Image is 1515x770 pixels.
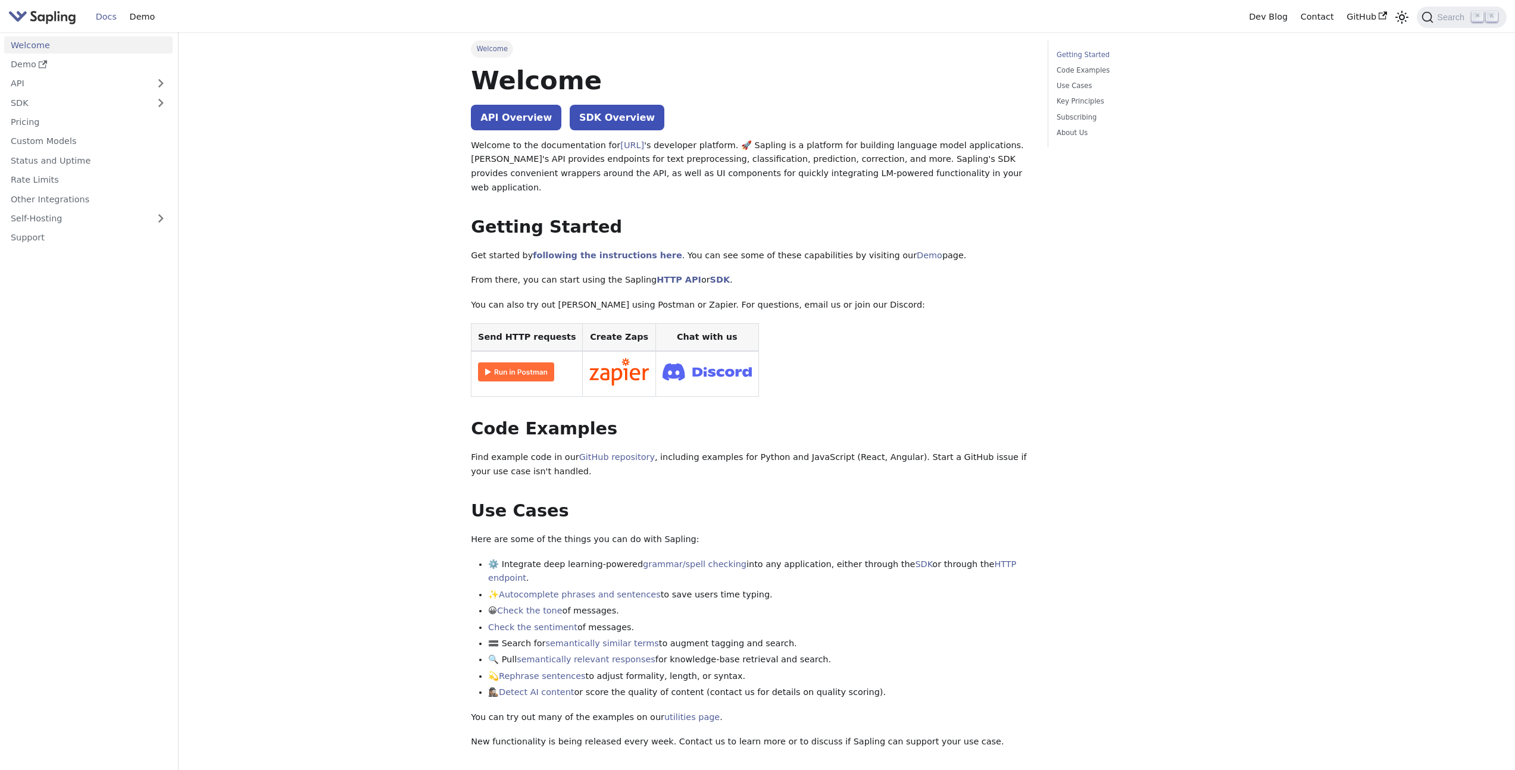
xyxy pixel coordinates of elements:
a: Check the sentiment [488,622,577,632]
a: utilities page [664,712,720,722]
a: Custom Models [4,133,173,150]
img: Run in Postman [478,362,554,381]
p: New functionality is being released every week. Contact us to learn more or to discuss if Sapling... [471,735,1030,749]
a: Demo [917,251,942,260]
li: ⚙️ Integrate deep learning-powered into any application, either through the or through the . [488,558,1030,586]
a: HTTP API [657,275,701,284]
button: Search (Command+K) [1417,7,1506,28]
th: Send HTTP requests [471,323,583,351]
a: semantically similar terms [545,638,658,648]
a: Getting Started [1057,49,1218,61]
li: ✨ to save users time typing. [488,588,1030,602]
p: Here are some of the things you can do with Sapling: [471,533,1030,547]
a: Other Integrations [4,190,173,208]
a: GitHub [1340,8,1393,26]
a: Pricing [4,114,173,131]
a: Rephrase sentences [499,671,585,681]
a: Status and Uptime [4,152,173,169]
h2: Getting Started [471,217,1030,238]
a: Welcome [4,36,173,54]
a: Key Principles [1057,96,1218,107]
h2: Code Examples [471,418,1030,440]
a: Code Examples [1057,65,1218,76]
span: Welcome [471,40,513,57]
a: following the instructions here [533,251,682,260]
a: About Us [1057,127,1218,139]
p: Get started by . You can see some of these capabilities by visiting our page. [471,249,1030,263]
button: Expand sidebar category 'API' [149,75,173,92]
a: Check the tone [497,606,562,615]
a: semantically relevant responses [517,655,655,664]
th: Chat with us [655,323,758,351]
a: GitHub repository [579,452,655,462]
img: Sapling.ai [8,8,76,26]
kbd: K [1486,11,1498,22]
p: From there, you can start using the Sapling or . [471,273,1030,287]
nav: Breadcrumbs [471,40,1030,57]
img: Join Discord [663,359,752,384]
a: SDK [915,559,932,569]
a: grammar/spell checking [643,559,746,569]
a: API Overview [471,105,561,130]
li: 💫 to adjust formality, length, or syntax. [488,669,1030,684]
th: Create Zaps [583,323,656,351]
a: Rate Limits [4,171,173,189]
img: Connect in Zapier [589,358,649,386]
p: Find example code in our , including examples for Python and JavaScript (React, Angular). Start a... [471,450,1030,479]
a: Autocomplete phrases and sentences [499,590,661,599]
a: Demo [4,56,173,73]
h1: Welcome [471,64,1030,96]
a: Subscribing [1057,112,1218,123]
li: of messages. [488,621,1030,635]
h2: Use Cases [471,500,1030,522]
kbd: ⌘ [1472,11,1483,22]
p: You can try out many of the examples on our . [471,710,1030,725]
button: Switch between dark and light mode (currently light mode) [1394,8,1411,26]
a: [URL] [620,140,644,150]
a: Use Cases [1057,80,1218,92]
a: SDK [710,275,730,284]
a: Support [4,229,173,246]
a: Demo [123,8,161,26]
a: Self-Hosting [4,210,173,227]
li: 🟰 Search for to augment tagging and search. [488,637,1030,651]
li: 🔍 Pull for knowledge-base retrieval and search. [488,653,1030,667]
button: Expand sidebar category 'SDK' [149,94,173,111]
a: Detect AI content [499,687,574,697]
a: Contact [1294,8,1341,26]
a: Dev Blog [1242,8,1294,26]
a: API [4,75,149,92]
li: 😀 of messages. [488,604,1030,618]
p: Welcome to the documentation for 's developer platform. 🚀 Sapling is a platform for building lang... [471,139,1030,195]
a: Sapling.ai [8,8,80,26]
a: SDK Overview [570,105,664,130]
a: SDK [4,94,149,111]
a: Docs [89,8,123,26]
span: Search [1433,12,1472,22]
li: 🕵🏽‍♀️ or score the quality of content (contact us for details on quality scoring). [488,686,1030,700]
p: You can also try out [PERSON_NAME] using Postman or Zapier. For questions, email us or join our D... [471,298,1030,312]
